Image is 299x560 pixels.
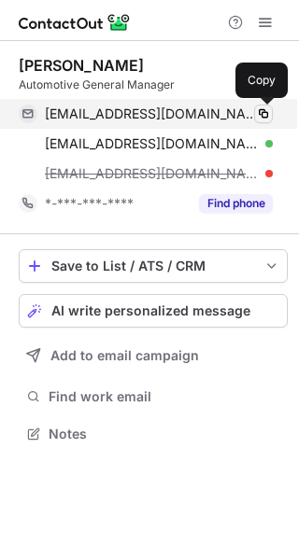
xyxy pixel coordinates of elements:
[19,384,288,410] button: Find work email
[19,294,288,328] button: AI write personalized message
[19,249,288,283] button: save-profile-one-click
[19,11,131,34] img: ContactOut v5.3.10
[19,421,288,447] button: Notes
[49,388,280,405] span: Find work email
[45,165,259,182] span: [EMAIL_ADDRESS][DOMAIN_NAME]
[19,56,144,75] div: [PERSON_NAME]
[19,339,288,372] button: Add to email campaign
[19,77,288,93] div: Automotive General Manager
[50,348,199,363] span: Add to email campaign
[45,135,259,152] span: [EMAIL_ADDRESS][DOMAIN_NAME]
[199,194,273,213] button: Reveal Button
[51,259,255,273] div: Save to List / ATS / CRM
[45,105,259,122] span: [EMAIL_ADDRESS][DOMAIN_NAME]
[51,303,250,318] span: AI write personalized message
[49,426,280,442] span: Notes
